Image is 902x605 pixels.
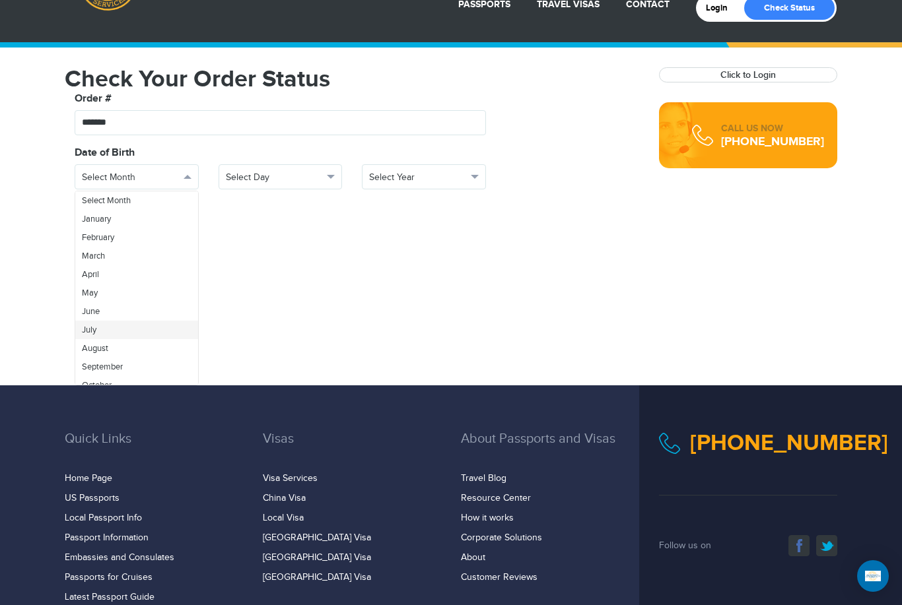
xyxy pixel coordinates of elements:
[857,560,889,592] div: Open Intercom Messenger
[82,288,98,298] span: May
[82,362,123,372] span: September
[82,380,112,391] span: October
[82,232,114,243] span: February
[82,214,111,224] span: January
[706,3,737,13] a: Login
[82,195,131,206] span: Select Month
[82,343,108,354] span: August
[82,251,105,261] span: March
[82,325,96,335] span: July
[82,269,99,280] span: April
[82,306,100,317] span: June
